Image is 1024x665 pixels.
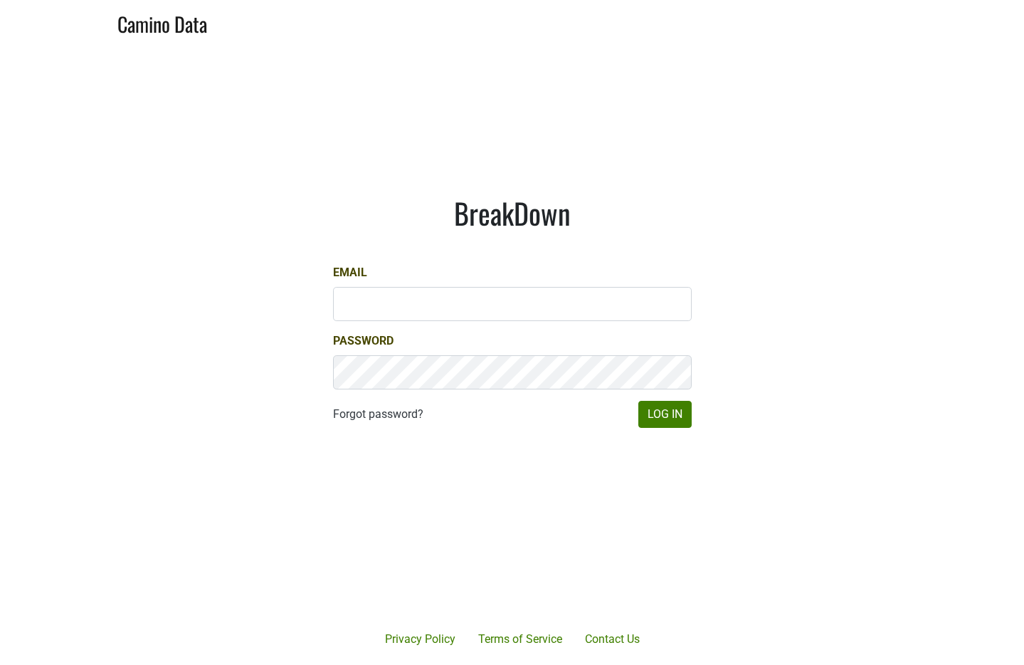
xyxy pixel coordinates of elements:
[333,264,367,281] label: Email
[117,6,207,39] a: Camino Data
[374,625,467,654] a: Privacy Policy
[333,196,692,230] h1: BreakDown
[638,401,692,428] button: Log In
[333,332,394,350] label: Password
[333,406,423,423] a: Forgot password?
[467,625,574,654] a: Terms of Service
[574,625,651,654] a: Contact Us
